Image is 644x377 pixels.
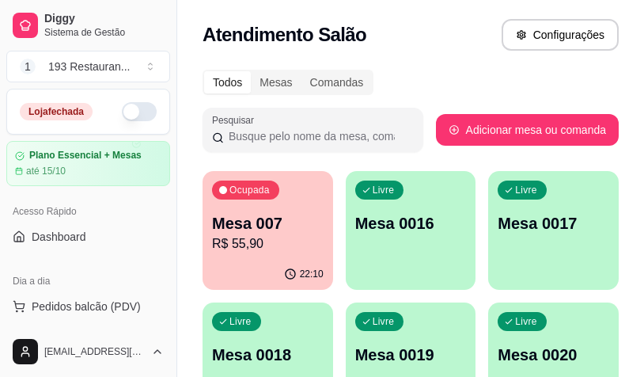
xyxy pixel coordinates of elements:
p: Mesa 0016 [355,212,467,234]
article: até 15/10 [26,165,66,177]
div: Todos [204,71,251,93]
div: Mesas [251,71,301,93]
p: Livre [229,315,252,328]
p: Mesa 0018 [212,344,324,366]
button: Adicionar mesa ou comanda [436,114,619,146]
p: Livre [515,315,537,328]
div: 193 Restauran ... [48,59,131,74]
p: R$ 55,90 [212,234,324,253]
span: Diggy [44,12,164,26]
span: 1 [20,59,36,74]
p: 22:10 [300,268,324,280]
button: LivreMesa 0016 [346,171,476,290]
p: Livre [373,315,395,328]
span: [EMAIL_ADDRESS][DOMAIN_NAME] [44,345,145,358]
span: Sistema de Gestão [44,26,164,39]
h2: Atendimento Salão [203,22,366,48]
p: Mesa 0019 [355,344,467,366]
div: Acesso Rápido [6,199,170,224]
button: OcupadaMesa 007R$ 55,9022:10 [203,171,333,290]
button: Configurações [502,19,619,51]
button: [EMAIL_ADDRESS][DOMAIN_NAME] [6,333,170,371]
a: Dashboard [6,224,170,249]
div: Loja fechada [20,103,93,120]
button: Pedidos balcão (PDV) [6,294,170,319]
p: Mesa 007 [212,212,324,234]
a: Plano Essencial + Mesasaté 15/10 [6,141,170,186]
a: Gestor de Pedidos [6,322,170,348]
p: Mesa 0017 [498,212,609,234]
article: Plano Essencial + Mesas [29,150,142,162]
div: Comandas [301,71,373,93]
span: Dashboard [32,229,86,245]
a: DiggySistema de Gestão [6,6,170,44]
p: Livre [515,184,537,196]
p: Mesa 0020 [498,344,609,366]
div: Dia a dia [6,268,170,294]
button: Select a team [6,51,170,82]
p: Livre [373,184,395,196]
button: LivreMesa 0017 [488,171,619,290]
input: Pesquisar [224,128,414,144]
span: Pedidos balcão (PDV) [32,299,141,314]
button: Alterar Status [122,102,157,121]
label: Pesquisar [212,113,259,127]
p: Ocupada [229,184,270,196]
